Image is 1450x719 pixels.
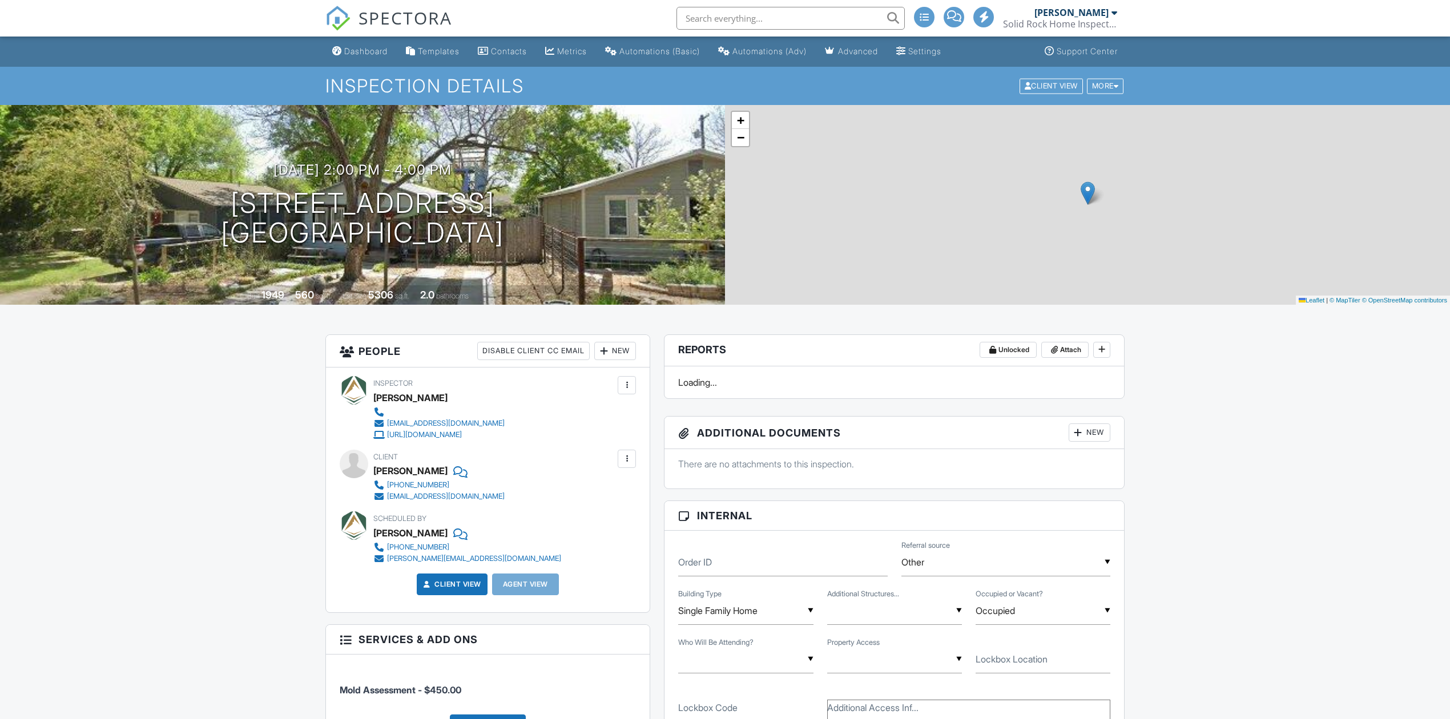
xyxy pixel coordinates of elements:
[1081,181,1095,205] img: Marker
[261,289,284,301] div: 1949
[387,480,449,490] div: [PHONE_NUMBER]
[541,41,591,62] a: Metrics
[1057,46,1118,56] div: Support Center
[678,589,722,599] label: Building Type
[325,6,351,31] img: The Best Home Inspection Software - Spectora
[359,6,452,30] span: SPECTORA
[373,429,505,441] a: [URL][DOMAIN_NAME]
[373,514,426,523] span: Scheduled By
[664,417,1124,449] h3: Additional Documents
[395,292,409,300] span: sq.ft.
[247,292,260,300] span: Built
[418,46,460,56] div: Templates
[678,556,712,568] label: Order ID
[737,113,744,127] span: +
[387,430,462,439] div: [URL][DOMAIN_NAME]
[373,553,561,564] a: [PERSON_NAME][EMAIL_ADDRESS][DOMAIN_NAME]
[601,41,704,62] a: Automations (Basic)
[732,129,749,146] a: Zoom out
[295,289,314,301] div: 560
[340,663,636,705] li: Service: Mold Assessment
[619,46,700,56] div: Automations (Basic)
[473,41,531,62] a: Contacts
[827,701,919,714] label: Additional Access Information (Gate Code/Alarm code, etc?)
[328,41,392,62] a: Dashboard
[1003,18,1117,30] div: Solid Rock Home Inspections
[387,543,449,552] div: [PHONE_NUMBER]
[678,701,738,714] label: Lockbox Code
[1020,78,1083,94] div: Client View
[664,501,1124,531] h3: Internal
[820,41,883,62] a: Advanced
[838,46,878,56] div: Advanced
[344,46,388,56] div: Dashboard
[1040,41,1122,62] a: Support Center
[678,637,754,648] label: Who Will Be Attending?
[1087,78,1124,94] div: More
[1326,297,1328,304] span: |
[976,653,1048,665] label: Lockbox Location
[326,335,650,367] h3: People
[373,453,398,461] span: Client
[732,46,807,56] div: Automations (Adv)
[594,342,636,360] div: New
[1362,297,1447,304] a: © OpenStreetMap contributors
[325,76,1125,96] h1: Inspection Details
[373,542,561,553] a: [PHONE_NUMBER]
[1034,7,1109,18] div: [PERSON_NAME]
[477,342,590,360] div: Disable Client CC Email
[221,188,504,249] h1: [STREET_ADDRESS] [GEOGRAPHIC_DATA]
[387,492,505,501] div: [EMAIL_ADDRESS][DOMAIN_NAME]
[368,289,393,301] div: 5306
[676,7,905,30] input: Search everything...
[326,625,650,655] h3: Services & Add ons
[401,41,464,62] a: Templates
[325,15,452,39] a: SPECTORA
[373,524,448,542] div: [PERSON_NAME]
[340,684,461,696] span: Mold Assessment - $450.00
[421,579,481,590] a: Client View
[420,289,434,301] div: 2.0
[373,418,505,429] a: [EMAIL_ADDRESS][DOMAIN_NAME]
[373,462,448,479] div: [PERSON_NAME]
[976,589,1043,599] label: Occupied or Vacant?
[373,379,413,387] span: Inspector
[901,540,950,551] label: Referral source
[827,589,899,599] label: Additional Structures or Units
[343,292,366,300] span: Lot Size
[1330,297,1360,304] a: © MapTiler
[892,41,946,62] a: Settings
[373,389,448,406] div: [PERSON_NAME]
[316,292,332,300] span: sq. ft.
[1299,297,1324,304] a: Leaflet
[976,645,1110,673] input: Lockbox Location
[1018,81,1086,90] a: Client View
[436,292,469,300] span: bathrooms
[387,419,505,428] div: [EMAIL_ADDRESS][DOMAIN_NAME]
[732,112,749,129] a: Zoom in
[387,554,561,563] div: [PERSON_NAME][EMAIL_ADDRESS][DOMAIN_NAME]
[737,130,744,144] span: −
[714,41,811,62] a: Automations (Advanced)
[373,479,505,491] a: [PHONE_NUMBER]
[373,491,505,502] a: [EMAIL_ADDRESS][DOMAIN_NAME]
[827,637,880,648] label: Property Access
[908,46,941,56] div: Settings
[557,46,587,56] div: Metrics
[273,162,452,177] h3: [DATE] 2:00 pm - 4:00 pm
[491,46,527,56] div: Contacts
[1069,423,1110,442] div: New
[678,458,1110,470] p: There are no attachments to this inspection.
